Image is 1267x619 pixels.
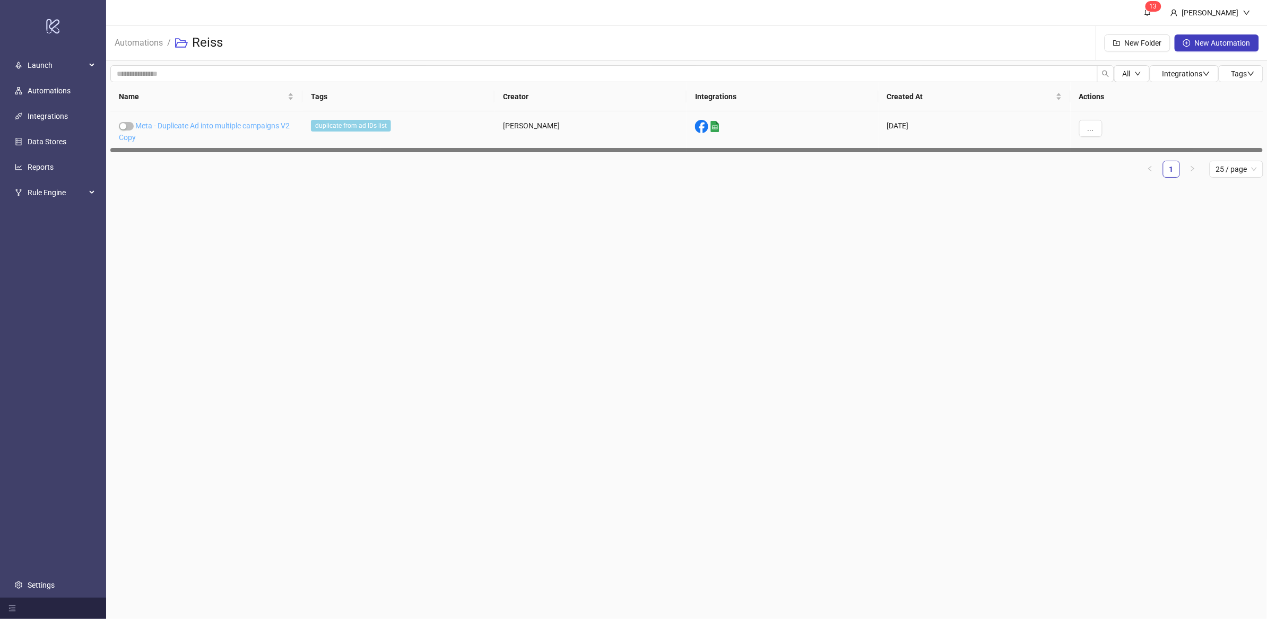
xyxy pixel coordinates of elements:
[1114,65,1150,82] button: Alldown
[1247,70,1255,77] span: down
[1153,3,1157,10] span: 3
[28,112,68,120] a: Integrations
[879,111,1071,152] div: [DATE]
[879,82,1071,111] th: Created At
[28,137,66,146] a: Data Stores
[192,34,223,51] h3: Reiss
[28,86,71,95] a: Automations
[494,82,687,111] th: Creator
[1183,39,1191,47] span: plus-circle
[1203,70,1210,77] span: down
[1150,3,1153,10] span: 1
[1150,65,1219,82] button: Integrationsdown
[1105,34,1170,51] button: New Folder
[1142,161,1159,178] button: left
[311,120,391,132] span: duplicate from ad IDs list
[1125,39,1162,47] span: New Folder
[1144,8,1151,16] span: bell
[1123,69,1131,78] span: All
[1216,161,1257,177] span: 25 / page
[1164,161,1179,177] a: 1
[167,34,171,51] li: /
[1135,71,1141,77] span: down
[1184,161,1201,178] li: Next Page
[1190,165,1196,172] span: right
[119,91,285,102] span: Name
[1178,7,1243,19] div: [PERSON_NAME]
[15,189,22,196] span: fork
[175,37,188,49] span: folder-open
[28,163,54,171] a: Reports
[28,55,86,76] span: Launch
[494,111,687,152] div: [PERSON_NAME]
[1147,165,1153,172] span: left
[110,82,302,111] th: Name
[887,91,1054,102] span: Created At
[1231,69,1255,78] span: Tags
[687,82,879,111] th: Integrations
[1184,161,1201,178] button: right
[1195,39,1251,47] span: New Automation
[1219,65,1263,82] button: Tagsdown
[28,182,86,203] span: Rule Engine
[1088,124,1094,133] span: ...
[1210,161,1263,178] div: Page Size
[1162,69,1210,78] span: Integrations
[8,605,16,612] span: menu-fold
[302,82,494,111] th: Tags
[119,121,290,142] a: Meta - Duplicate Ad into multiple campaigns V2 Copy
[1243,9,1251,16] span: down
[1145,1,1161,12] sup: 13
[1170,9,1178,16] span: user
[1113,39,1121,47] span: folder-add
[1163,161,1180,178] li: 1
[1142,161,1159,178] li: Previous Page
[1071,82,1263,111] th: Actions
[28,581,55,589] a: Settings
[1175,34,1259,51] button: New Automation
[112,36,165,48] a: Automations
[1079,120,1103,137] button: ...
[1102,70,1109,77] span: search
[15,62,22,69] span: rocket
